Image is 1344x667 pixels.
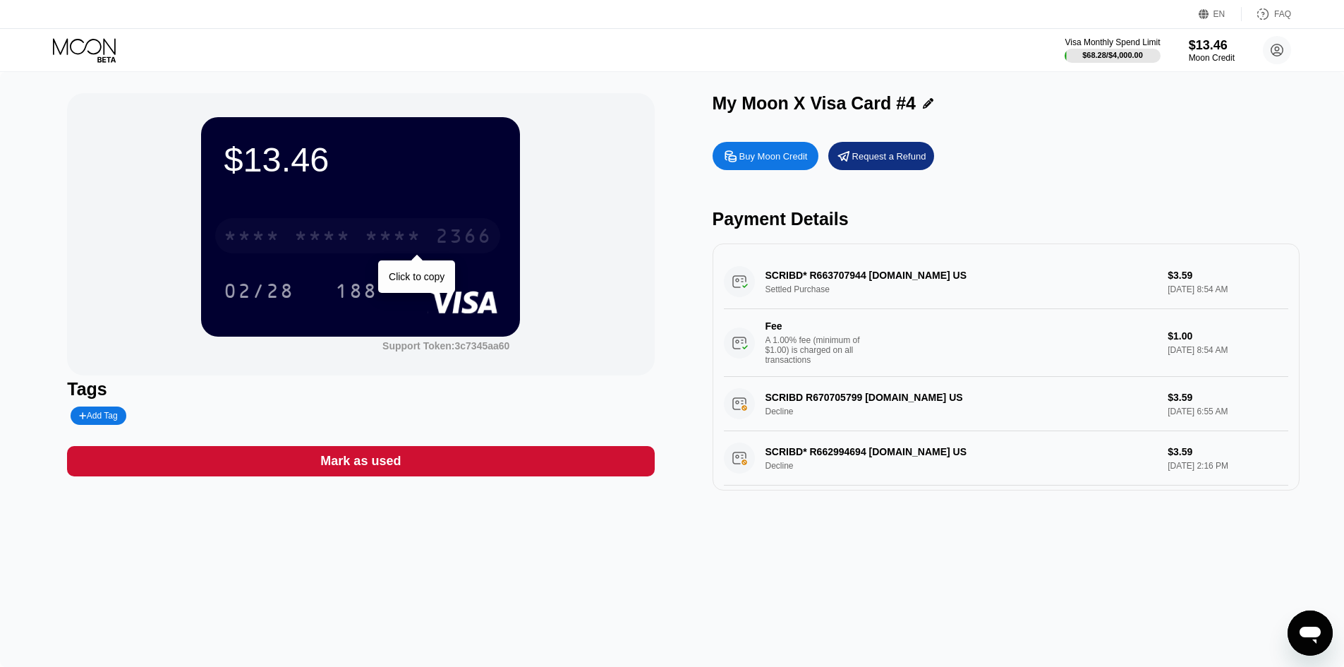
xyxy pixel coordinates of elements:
[1288,611,1333,656] iframe: Button to launch messaging window
[852,150,926,162] div: Request a Refund
[765,320,864,332] div: Fee
[224,140,497,179] div: $13.46
[1168,345,1288,355] div: [DATE] 8:54 AM
[67,379,654,399] div: Tags
[1189,38,1235,63] div: $13.46Moon Credit
[389,271,444,282] div: Click to copy
[224,282,294,304] div: 02/28
[1213,9,1225,19] div: EN
[1199,7,1242,21] div: EN
[1065,37,1160,47] div: Visa Monthly Spend Limit
[828,142,934,170] div: Request a Refund
[1242,7,1291,21] div: FAQ
[713,142,818,170] div: Buy Moon Credit
[1189,38,1235,53] div: $13.46
[325,273,388,308] div: 188
[1274,9,1291,19] div: FAQ
[765,335,871,365] div: A 1.00% fee (minimum of $1.00) is charged on all transactions
[67,446,654,476] div: Mark as used
[382,340,509,351] div: Support Token:3c7345aa60
[1065,37,1160,63] div: Visa Monthly Spend Limit$68.28/$4,000.00
[1168,330,1288,342] div: $1.00
[213,273,305,308] div: 02/28
[713,93,916,114] div: My Moon X Visa Card #4
[320,453,401,469] div: Mark as used
[713,209,1300,229] div: Payment Details
[724,309,1288,377] div: FeeA 1.00% fee (minimum of $1.00) is charged on all transactions$1.00[DATE] 8:54 AM
[382,340,509,351] div: Support Token: 3c7345aa60
[71,407,126,425] div: Add Tag
[335,282,377,304] div: 188
[739,150,808,162] div: Buy Moon Credit
[79,411,117,421] div: Add Tag
[435,227,492,249] div: 2366
[1189,53,1235,63] div: Moon Credit
[1082,51,1143,59] div: $68.28 / $4,000.00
